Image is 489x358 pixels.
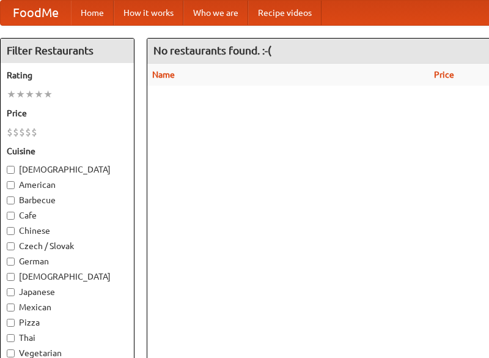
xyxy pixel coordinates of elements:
a: Who we are [183,1,248,25]
label: [DEMOGRAPHIC_DATA] [7,270,128,283]
input: Barbecue [7,196,15,204]
label: Japanese [7,286,128,298]
li: ★ [25,88,34,101]
input: Japanese [7,288,15,296]
h4: Filter Restaurants [1,39,134,63]
input: [DEMOGRAPHIC_DATA] [7,273,15,281]
input: Pizza [7,319,15,327]
label: [DEMOGRAPHIC_DATA] [7,163,128,176]
li: $ [13,125,19,139]
input: Vegetarian [7,349,15,357]
a: How it works [114,1,183,25]
input: Chinese [7,227,15,235]
label: Mexican [7,301,128,313]
input: Czech / Slovak [7,242,15,250]
label: Barbecue [7,194,128,206]
a: Home [71,1,114,25]
input: Cafe [7,212,15,220]
h5: Cuisine [7,145,128,157]
label: Czech / Slovak [7,240,128,252]
label: Thai [7,332,128,344]
a: Price [434,70,454,80]
input: German [7,258,15,266]
input: Mexican [7,304,15,311]
a: FoodMe [1,1,71,25]
label: Chinese [7,225,128,237]
h5: Rating [7,69,128,81]
input: Thai [7,334,15,342]
label: German [7,255,128,267]
li: ★ [34,88,43,101]
li: $ [25,125,31,139]
label: Cafe [7,209,128,222]
input: American [7,181,15,189]
input: [DEMOGRAPHIC_DATA] [7,166,15,174]
ng-pluralize: No restaurants found. :-( [153,45,271,56]
li: ★ [43,88,53,101]
li: $ [31,125,37,139]
li: ★ [16,88,25,101]
li: ★ [7,88,16,101]
label: Pizza [7,316,128,329]
h5: Price [7,107,128,119]
li: $ [7,125,13,139]
li: $ [19,125,25,139]
label: American [7,179,128,191]
a: Name [152,70,175,80]
a: Recipe videos [248,1,322,25]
